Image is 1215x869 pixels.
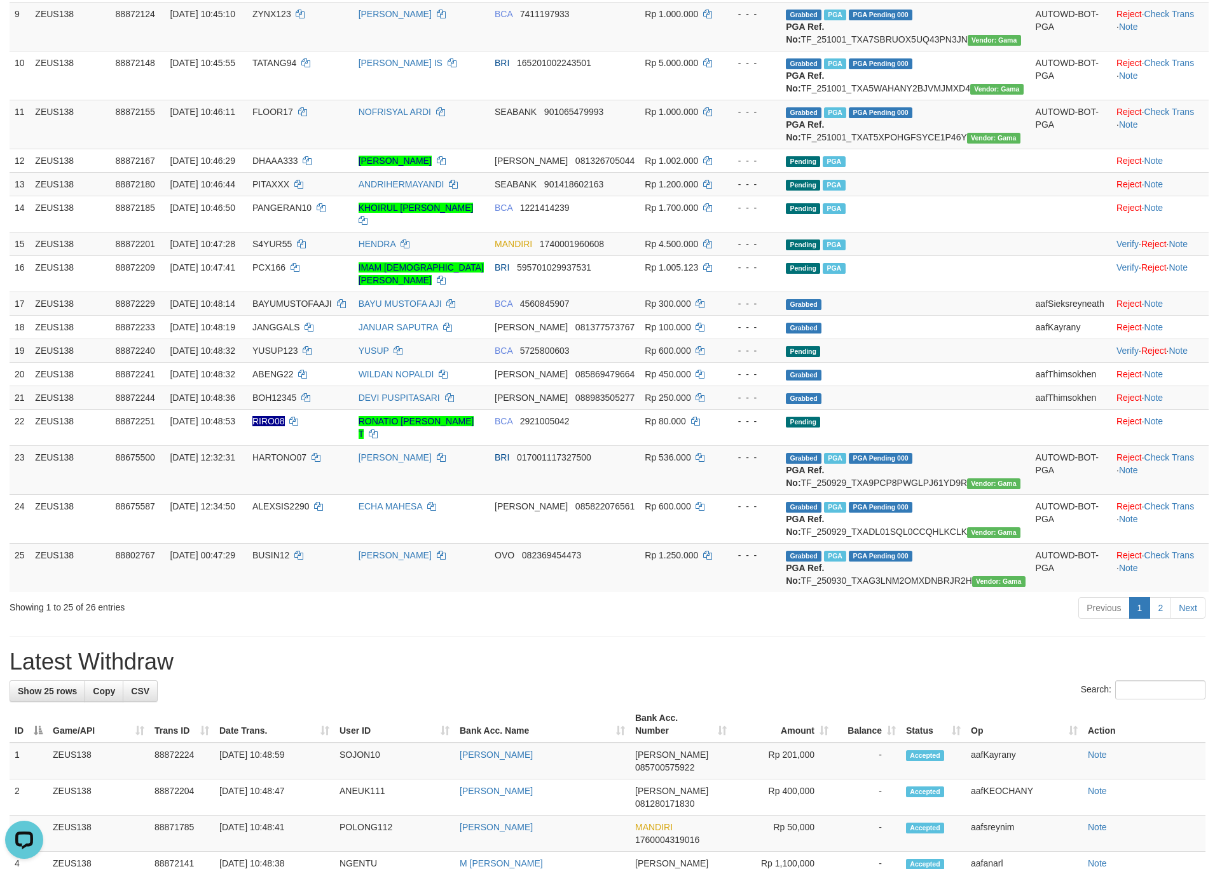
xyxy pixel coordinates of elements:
td: ZEUS138 [30,409,110,445]
a: Verify [1116,239,1139,249]
td: ZEUS138 [30,196,110,232]
div: - - - [726,261,776,274]
td: ZEUS138 [30,172,110,196]
span: Marked by aaftrukkakada [824,453,846,464]
span: 88872201 [116,239,155,249]
a: BAYU MUSTOFA AJI [359,299,442,309]
td: ZEUS138 [30,362,110,386]
td: TF_251001_TXA7SBRUOX5UQ43PN3JN [781,2,1030,51]
span: Rp 300.000 [645,299,690,309]
a: Note [1119,71,1138,81]
td: TF_250929_TXA9PCP8PWGLPJ61YD9R [781,445,1030,494]
span: Grabbed [786,453,821,464]
span: Rp 536.000 [645,452,690,462]
a: Note [1144,416,1164,426]
th: User ID: activate to sort column ascending [334,706,455,743]
input: Search: [1115,680,1205,699]
a: KHOIRUL [PERSON_NAME] [359,203,474,213]
span: Pending [786,180,820,191]
span: [DATE] 10:46:50 [170,203,235,213]
a: IMAM [DEMOGRAPHIC_DATA][PERSON_NAME] [359,262,484,285]
a: Check Trans [1144,550,1195,560]
span: Marked by aafanarl [824,58,846,69]
span: Copy 088983505277 to clipboard [575,393,635,403]
span: Copy 7411197933 to clipboard [520,9,570,19]
span: BRI [495,58,509,68]
td: ZEUS138 [30,51,110,100]
div: - - - [726,321,776,333]
th: Balance: activate to sort column ascending [834,706,901,743]
b: PGA Ref. No: [786,22,824,44]
span: Vendor URL: https://trx31.1velocity.biz [968,35,1021,46]
td: · · [1111,232,1209,255]
a: Previous [1078,597,1129,619]
span: Grabbed [786,323,821,333]
span: Rp 80.000 [645,416,686,426]
span: Marked by aafanarl [823,156,845,167]
div: - - - [726,8,776,20]
a: Reject [1116,299,1142,309]
span: 88872209 [116,262,155,273]
td: 15 [10,232,30,255]
span: Marked by aafnoeunsreypich [823,203,845,214]
a: Note [1088,858,1107,868]
span: [PERSON_NAME] [495,156,568,166]
span: DHAAA333 [252,156,298,166]
b: PGA Ref. No: [786,465,824,488]
a: Check Trans [1144,9,1195,19]
a: [PERSON_NAME] IS [359,58,443,68]
td: 22 [10,409,30,445]
td: 12 [10,149,30,172]
a: [PERSON_NAME] [359,9,432,19]
span: [DATE] 10:46:29 [170,156,235,166]
span: 88872124 [116,9,155,19]
a: Note [1119,119,1138,130]
span: ALEXSIS2290 [252,501,310,511]
span: Copy 2921005042 to clipboard [520,416,570,426]
div: - - - [726,451,776,464]
td: aafThimsokhen [1031,362,1111,386]
a: Note [1144,156,1164,166]
span: 88872251 [116,416,155,426]
div: - - - [726,297,776,310]
span: Rp 1.000.000 [645,107,698,117]
span: Copy 1740001960608 to clipboard [540,239,604,249]
td: ZEUS138 [30,2,110,51]
a: Next [1170,597,1205,619]
td: 20 [10,362,30,386]
a: JANUAR SAPUTRA [359,322,438,332]
a: Reject [1141,239,1167,249]
span: 88872167 [116,156,155,166]
td: ZEUS138 [30,315,110,339]
td: · [1111,172,1209,196]
span: Marked by aafnoeunsreypich [824,10,846,20]
span: BAYUMUSTOFAAJI [252,299,332,309]
td: · · [1111,100,1209,149]
td: ZEUS138 [30,100,110,149]
a: Note [1144,322,1164,332]
a: WILDAN NOPALDI [359,369,434,379]
a: [PERSON_NAME] [460,750,533,760]
a: Reject [1116,9,1142,19]
span: Pending [786,239,820,250]
th: Date Trans.: activate to sort column ascending [214,706,334,743]
span: 88872180 [116,179,155,189]
td: 21 [10,386,30,409]
span: Rp 1.002.000 [645,156,698,166]
td: 11 [10,100,30,149]
span: BCA [495,203,512,213]
span: Nama rekening ada tanda titik/strip, harap diedit [252,416,285,426]
td: 10 [10,51,30,100]
span: Pending [786,203,820,214]
span: Rp 4.500.000 [645,239,698,249]
td: AUTOWD-BOT-PGA [1031,51,1111,100]
td: AUTOWD-BOT-PGA [1031,494,1111,543]
span: [DATE] 10:45:55 [170,58,235,68]
span: PCX166 [252,262,285,273]
td: · [1111,409,1209,445]
td: · · [1111,2,1209,51]
td: ZEUS138 [30,149,110,172]
span: Grabbed [786,393,821,404]
td: · · [1111,339,1209,362]
a: Note [1144,393,1164,403]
